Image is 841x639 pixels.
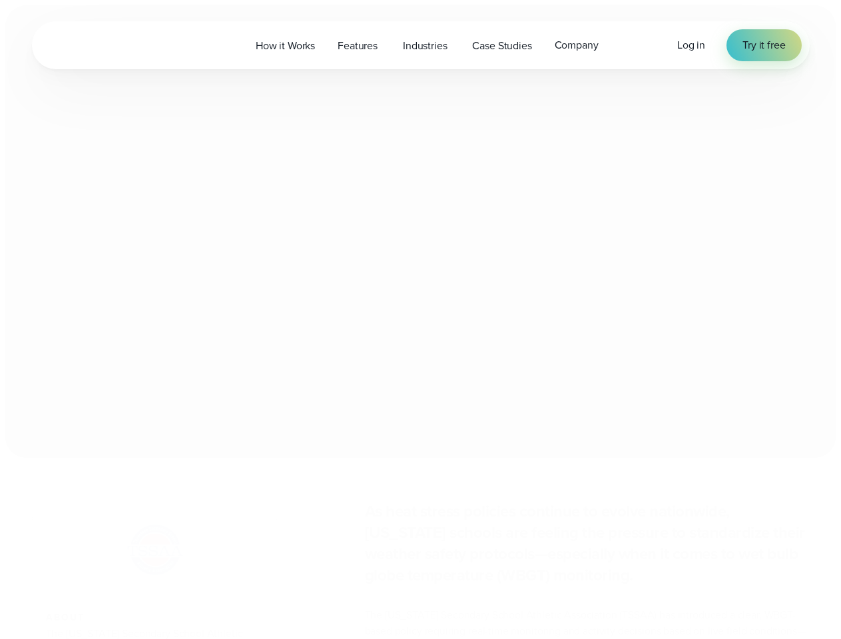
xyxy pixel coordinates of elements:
[555,37,599,53] span: Company
[403,38,447,54] span: Industries
[472,38,531,54] span: Case Studies
[677,37,705,53] a: Log in
[338,38,378,54] span: Features
[461,32,543,59] a: Case Studies
[256,38,315,54] span: How it Works
[726,29,801,61] a: Try it free
[244,32,326,59] a: How it Works
[742,37,785,53] span: Try it free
